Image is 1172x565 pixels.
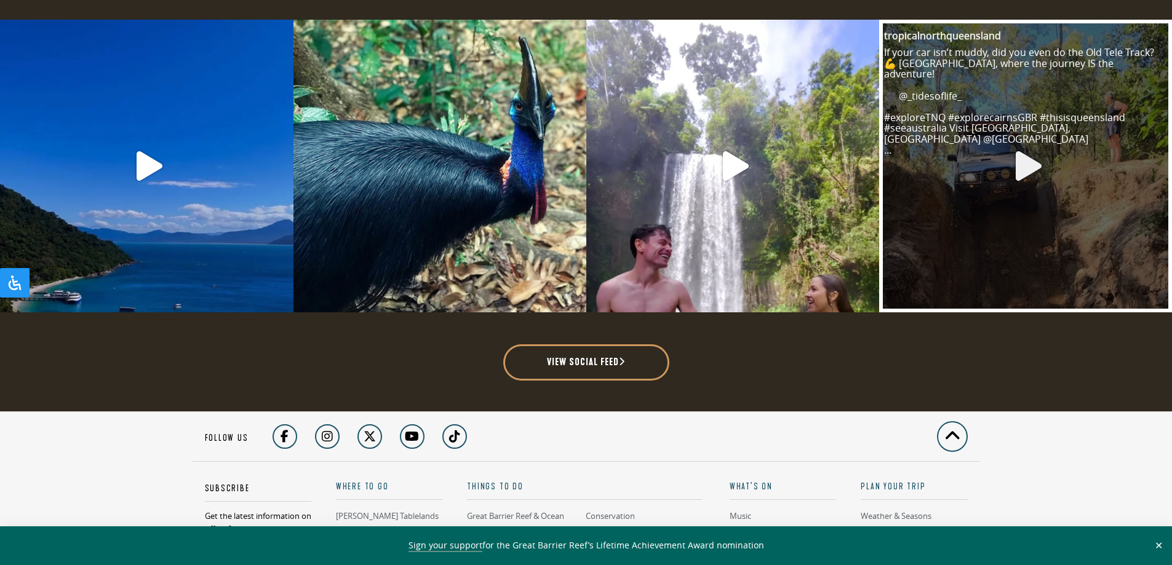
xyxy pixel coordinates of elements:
a: Weather & Seasons [861,510,931,522]
a: Where To Go [336,481,442,500]
a: tropicalnorthqueensland [884,29,1001,61]
a: Conservation [586,510,635,522]
h5: Subscribe [205,483,311,502]
a: Music [730,510,751,522]
h5: Follow us [205,432,249,449]
p: Get the latest information on offers & upcoming attractions via our newsletter. [205,510,311,561]
a: Play [881,22,1170,310]
svg: Play [1014,151,1043,181]
a: Great Barrier Reef & Ocean [467,510,564,522]
svg: Open Accessibility Panel [7,275,22,290]
button: Close [1152,540,1166,551]
a: Things To Do [467,481,702,500]
a: Plan Your Trip [861,481,967,500]
a: View social feed [503,344,669,381]
span: for the Great Barrier Reef’s Lifetime Achievement Award nomination [409,539,764,552]
a: Sign your support [409,539,482,552]
a: What’s On [730,481,836,500]
a: [PERSON_NAME] Tablelands [336,510,439,522]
